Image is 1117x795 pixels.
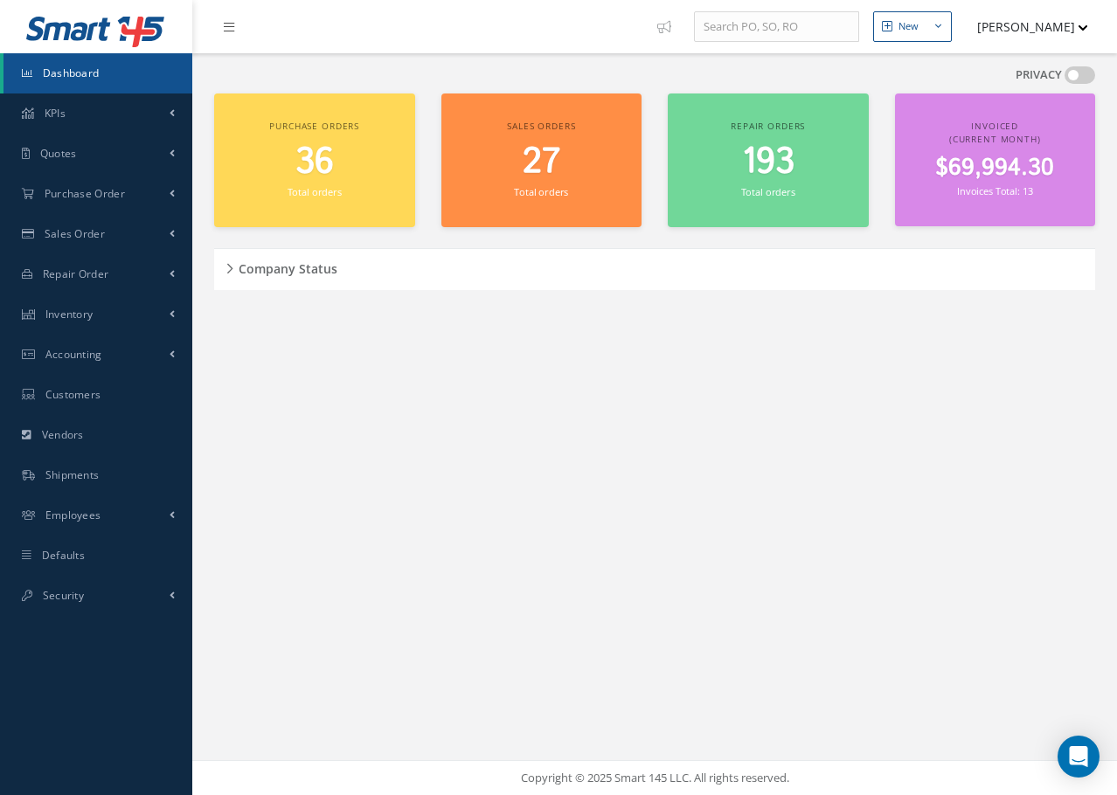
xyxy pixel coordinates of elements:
h5: Company Status [233,256,337,277]
a: Repair orders 193 Total orders [668,93,869,227]
small: Total orders [741,185,795,198]
label: PRIVACY [1016,66,1062,84]
span: Shipments [45,467,100,482]
span: (Current Month) [949,133,1041,145]
button: [PERSON_NAME] [961,10,1088,44]
div: Copyright © 2025 Smart 145 LLC. All rights reserved. [210,770,1100,787]
button: New [873,11,952,42]
span: Invoiced [971,120,1018,132]
span: Quotes [40,146,77,161]
a: Dashboard [3,53,192,93]
input: Search PO, SO, RO [694,11,859,43]
span: Dashboard [43,66,100,80]
span: Inventory [45,307,94,321]
span: Accounting [45,347,102,362]
span: 27 [523,137,560,187]
a: Sales orders 27 Total orders [441,93,642,227]
span: 36 [295,137,334,187]
small: Invoices Total: 13 [957,184,1032,197]
span: Sales orders [507,120,575,132]
div: Open Intercom Messenger [1058,736,1100,778]
span: Purchase Order [45,186,125,201]
span: Repair Order [43,266,109,281]
span: Repair orders [731,120,805,132]
span: Sales Order [45,226,105,241]
a: Purchase orders 36 Total orders [214,93,415,227]
a: Invoiced (Current Month) $69,994.30 Invoices Total: 13 [895,93,1096,226]
span: Customers [45,387,101,402]
span: Defaults [42,548,85,563]
span: Security [43,588,84,603]
span: Vendors [42,427,84,442]
span: 193 [742,137,794,187]
small: Total orders [514,185,568,198]
span: Purchase orders [269,120,359,132]
small: Total orders [288,185,342,198]
div: New [898,19,919,34]
span: Employees [45,508,101,522]
span: KPIs [45,106,66,121]
span: $69,994.30 [935,151,1054,185]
